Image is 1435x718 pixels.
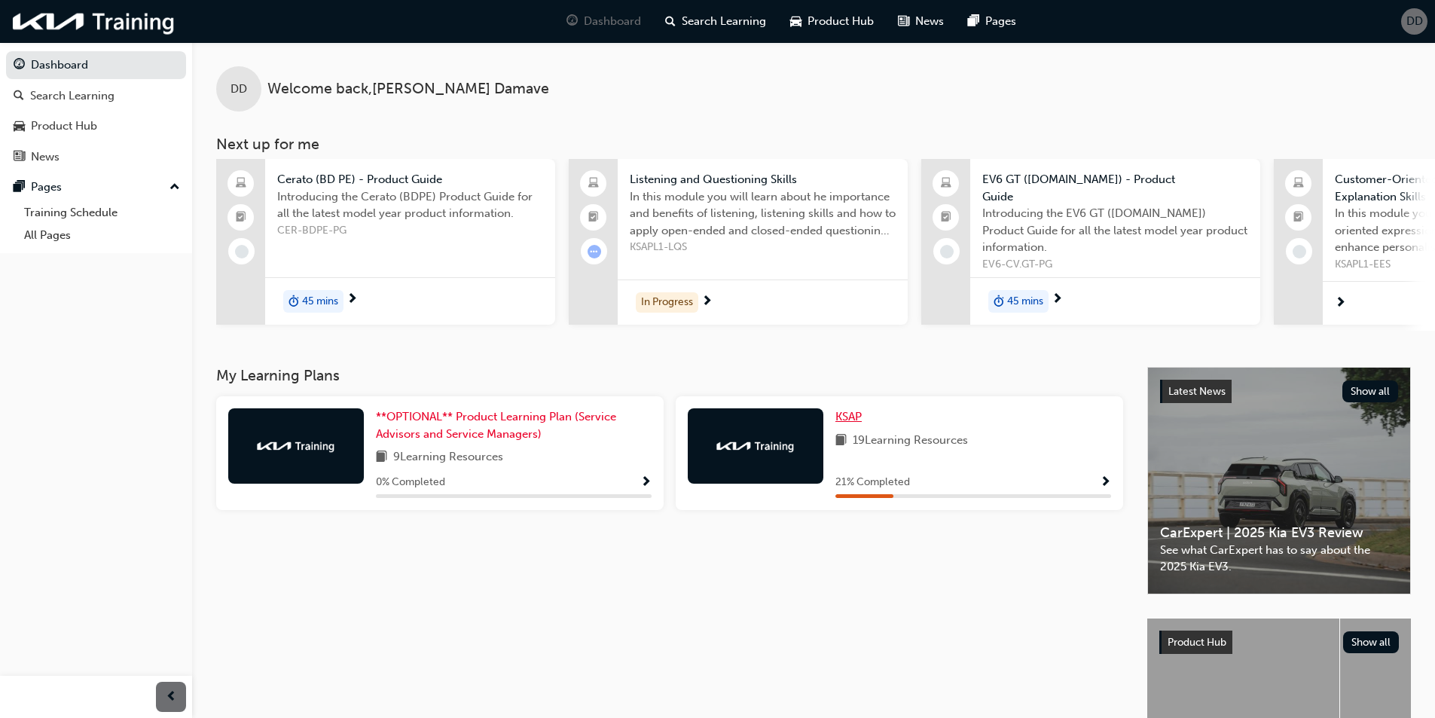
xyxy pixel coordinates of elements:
img: kia-training [8,6,181,37]
span: **OPTIONAL** Product Learning Plan (Service Advisors and Service Managers) [376,410,616,441]
span: learningRecordVerb_NONE-icon [940,245,954,258]
span: car-icon [790,12,801,31]
span: Listening and Questioning Skills [630,171,896,188]
div: In Progress [636,292,698,313]
button: DashboardSearch LearningProduct HubNews [6,48,186,173]
span: learningRecordVerb_NONE-icon [235,245,249,258]
span: laptop-icon [1293,174,1304,194]
div: News [31,148,60,166]
a: Listening and Questioning SkillsIn this module you will learn about he importance and benefits of... [569,159,908,325]
span: Show Progress [1100,476,1111,490]
a: Latest NewsShow allCarExpert | 2025 Kia EV3 ReviewSee what CarExpert has to say about the 2025 Ki... [1147,367,1411,594]
a: car-iconProduct Hub [778,6,886,37]
span: pages-icon [968,12,979,31]
span: laptop-icon [588,174,599,194]
span: book-icon [835,432,847,451]
a: search-iconSearch Learning [653,6,778,37]
span: laptop-icon [236,174,246,194]
button: Show all [1342,380,1399,402]
a: Latest NewsShow all [1160,380,1398,404]
div: Pages [31,179,62,196]
span: 0 % Completed [376,474,445,491]
div: Product Hub [31,118,97,135]
a: News [6,143,186,171]
a: Product Hub [6,112,186,140]
span: Dashboard [584,13,641,30]
span: booktick-icon [236,208,246,228]
span: News [915,13,944,30]
span: booktick-icon [588,208,599,228]
span: learningRecordVerb_NONE-icon [1293,245,1306,258]
span: Latest News [1168,385,1226,398]
img: kia-training [714,438,797,454]
span: search-icon [665,12,676,31]
span: car-icon [14,120,25,133]
a: KSAP [835,408,868,426]
a: Dashboard [6,51,186,79]
span: CarExpert | 2025 Kia EV3 Review [1160,524,1398,542]
img: kia-training [255,438,337,454]
span: news-icon [898,12,909,31]
button: DD [1401,8,1427,35]
a: All Pages [18,224,186,247]
span: Product Hub [808,13,874,30]
span: EV6 GT ([DOMAIN_NAME]) - Product Guide [982,171,1248,205]
span: See what CarExpert has to say about the 2025 Kia EV3. [1160,542,1398,576]
span: prev-icon [166,688,177,707]
a: guage-iconDashboard [554,6,653,37]
a: **OPTIONAL** Product Learning Plan (Service Advisors and Service Managers) [376,408,652,442]
div: Search Learning [30,87,114,105]
span: In this module you will learn about he importance and benefits of listening, listening skills and... [630,188,896,240]
button: Pages [6,173,186,201]
a: Product HubShow all [1159,631,1399,655]
a: news-iconNews [886,6,956,37]
a: Search Learning [6,82,186,110]
h3: My Learning Plans [216,367,1123,384]
button: Show Progress [640,473,652,492]
span: DD [231,81,247,98]
span: laptop-icon [941,174,951,194]
span: pages-icon [14,181,25,194]
button: Show all [1343,631,1400,653]
span: Introducing the Cerato (BDPE) Product Guide for all the latest model year product information. [277,188,543,222]
button: Show Progress [1100,473,1111,492]
a: EV6 GT ([DOMAIN_NAME]) - Product GuideIntroducing the EV6 GT ([DOMAIN_NAME]) Product Guide for al... [921,159,1260,325]
span: 9 Learning Resources [393,448,503,467]
span: search-icon [14,90,24,103]
span: 45 mins [1007,293,1043,310]
span: DD [1406,13,1423,30]
span: Introducing the EV6 GT ([DOMAIN_NAME]) Product Guide for all the latest model year product inform... [982,205,1248,256]
span: Show Progress [640,476,652,490]
span: next-icon [1052,293,1063,307]
span: 19 Learning Resources [853,432,968,451]
span: 45 mins [302,293,338,310]
span: KSAP [835,410,862,423]
span: Welcome back , [PERSON_NAME] Damave [267,81,549,98]
span: Product Hub [1168,636,1226,649]
span: news-icon [14,151,25,164]
span: duration-icon [994,292,1004,311]
span: next-icon [1335,297,1346,310]
span: CER-BDPE-PG [277,222,543,240]
span: guage-icon [14,59,25,72]
span: Search Learning [682,13,766,30]
span: next-icon [347,293,358,307]
span: Pages [985,13,1016,30]
span: EV6-CV.GT-PG [982,256,1248,273]
span: duration-icon [289,292,299,311]
a: Cerato (BD PE) - Product GuideIntroducing the Cerato (BDPE) Product Guide for all the latest mode... [216,159,555,325]
span: next-icon [701,295,713,309]
span: booktick-icon [1293,208,1304,228]
span: book-icon [376,448,387,467]
span: Cerato (BD PE) - Product Guide [277,171,543,188]
span: KSAPL1-LQS [630,239,896,256]
span: up-icon [169,178,180,197]
span: 21 % Completed [835,474,910,491]
span: booktick-icon [941,208,951,228]
a: pages-iconPages [956,6,1028,37]
a: Training Schedule [18,201,186,225]
span: guage-icon [566,12,578,31]
span: learningRecordVerb_ATTEMPT-icon [588,245,601,258]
